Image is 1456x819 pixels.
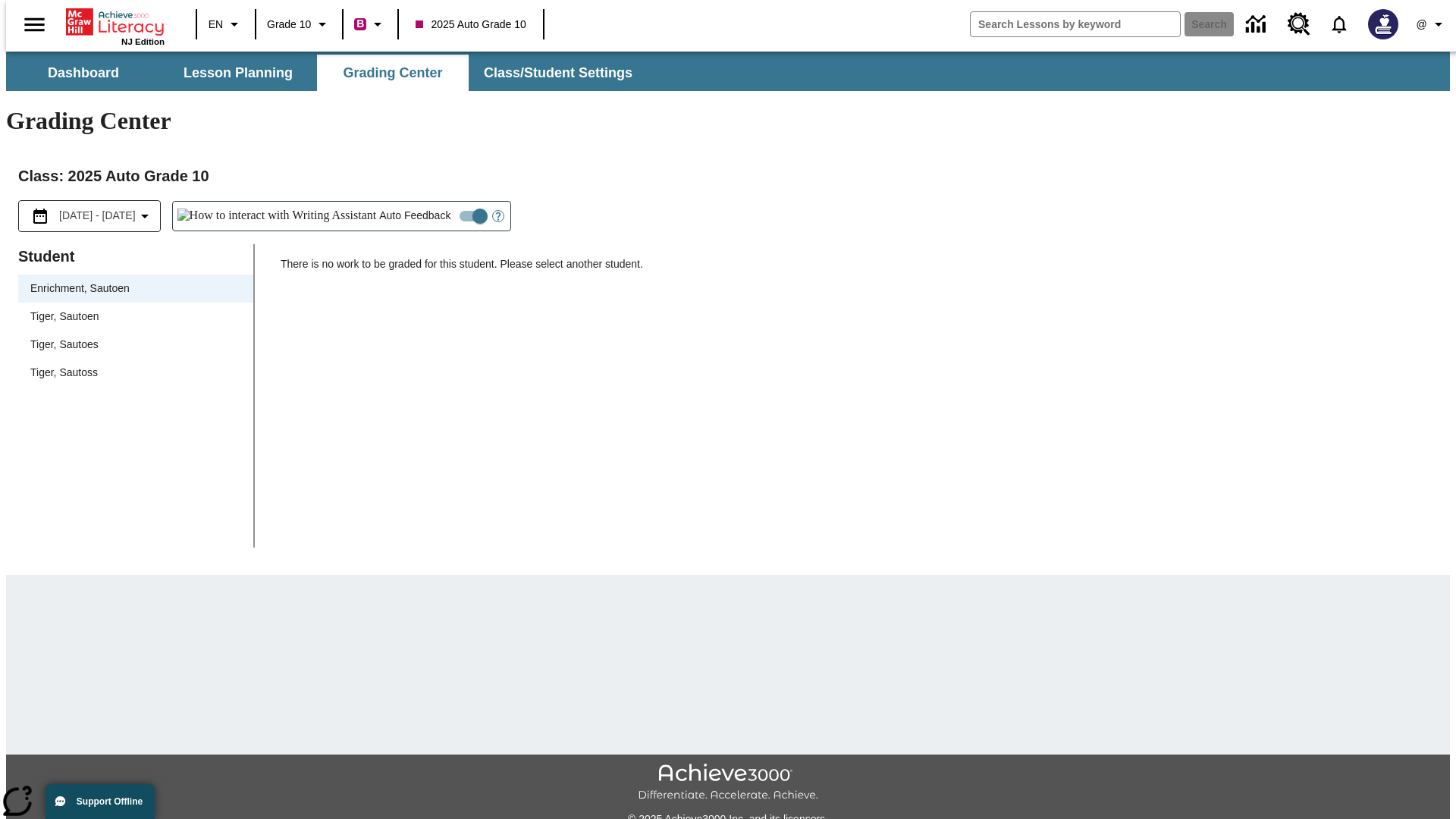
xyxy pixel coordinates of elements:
[30,281,130,297] div: Enrichment, Sautoen
[18,331,253,359] div: Tiger, Sautoes
[416,17,526,33] span: 2025 Auto Grade 10
[6,55,646,91] div: SubNavbar
[1416,17,1426,33] span: @
[317,55,469,91] button: Grading Center
[162,55,314,91] button: Lesson Planning
[30,337,99,353] div: Tiger, Sautoes
[177,209,377,224] img: How to interact with Writing Assistant
[30,309,99,325] div: Tiger, Sautoen
[25,207,154,225] button: Select the date range menu item
[18,244,253,268] p: Student
[184,64,293,82] span: Lesson Planning
[281,256,1438,284] p: There is no work to be graded for this student. Please select another student.
[971,12,1180,36] input: search field
[45,784,155,819] button: Support Offline
[77,796,143,807] span: Support Offline
[1368,9,1398,39] img: Avatar
[1279,4,1319,45] a: Resource Center, Will open in new tab
[121,37,165,46] span: NJ Edition
[267,17,311,33] span: Grade 10
[348,11,393,38] button: Boost Class color is violet red. Change class color
[1237,4,1279,45] a: Data Center
[638,764,818,802] img: Achieve3000 Differentiate Accelerate Achieve
[1359,5,1407,44] button: Select a new avatar
[261,11,337,38] button: Grade: Grade 10, Select a grade
[18,303,253,331] div: Tiger, Sautoen
[66,5,165,46] div: Home
[6,52,1450,91] div: SubNavbar
[1319,5,1359,44] a: Notifications
[486,202,510,231] button: Open Help for Writing Assistant
[356,14,364,33] span: B
[59,208,136,224] span: [DATE] - [DATE]
[66,7,165,37] a: Home
[30,365,98,381] div: Tiger, Sautoss
[209,17,223,33] span: EN
[18,164,1438,188] h2: Class : 2025 Auto Grade 10
[6,107,1450,135] h1: Grading Center
[48,64,119,82] span: Dashboard
[379,208,450,224] span: Auto Feedback
[18,359,253,387] div: Tiger, Sautoss
[8,55,159,91] button: Dashboard
[136,207,154,225] svg: Collapse Date Range Filter
[472,55,645,91] button: Class/Student Settings
[484,64,632,82] span: Class/Student Settings
[18,275,253,303] div: Enrichment, Sautoen
[12,2,57,47] button: Open side menu
[343,64,442,82] span: Grading Center
[202,11,250,38] button: Language: EN, Select a language
[1407,11,1456,38] button: Profile/Settings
